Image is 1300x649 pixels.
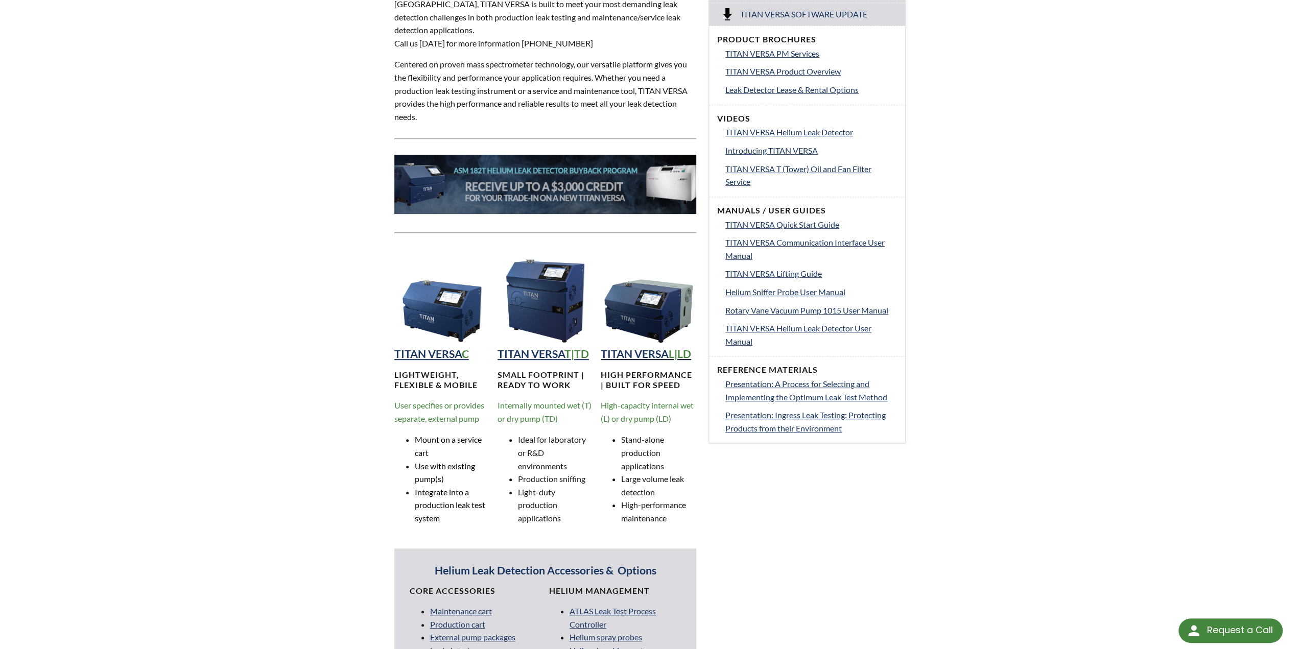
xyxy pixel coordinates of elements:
h4: Product Brochures [717,34,897,45]
span: Helium Sniffer Probe User Manual [725,287,845,297]
strong: TITAN VERSA [394,347,462,360]
p: Centered on proven mass spectrometer technology, our versatile platform gives you the flexibility... [394,58,696,123]
img: TITAN VERSA Compact Helium Leak Detection Instrument [394,249,490,344]
span: Integrate into a production leak test system [415,487,485,523]
a: Presentation: Ingress Leak Testing: Protecting Products from their Environment [725,408,897,435]
a: TITAN VERSA PM Services [725,47,897,60]
a: TITAN VERSAC [394,347,469,360]
a: TITAN VERSA Lifting Guide [725,267,897,280]
a: Introducing TITAN VERSA [725,144,897,157]
span: TITAN VERSA Quick Start Guide [725,220,839,229]
strong: T|TD [564,347,589,360]
h4: Small footprint | Ready to work [498,370,593,391]
span: TITAN VERSA Product Overview [725,66,841,76]
li: Stand-alone production applications [621,433,696,472]
a: TITAN VERSA Product Overview [725,65,897,78]
a: External pump packages [430,632,515,642]
div: Request a Call [1207,618,1272,642]
a: Leak Detector Lease & Rental Options [725,83,897,97]
a: TITAN VERSA Helium Leak Detector [725,126,897,139]
span: Internally mounted wet (T) or dry pump (TD) [498,400,592,423]
h4: Videos [717,113,897,124]
span: High-capacity internal wet (L) or dry pump (LD) [601,400,694,423]
span: TITAN VERSA T (Tower) Oil and Fan Filter Service [725,164,871,187]
strong: C [462,347,469,360]
span: Introducing TITAN VERSA [725,146,818,155]
span: TITAN VERSA Helium Leak Detector User Manual [725,323,871,346]
img: round button [1186,622,1202,639]
span: Leak Detector Lease & Rental Options [725,85,859,94]
a: TITAN VERSA Communication Interface User Manual [725,236,897,262]
strong: Helium Leak Detection Accessories & Options [434,564,656,577]
li: Production sniffing [518,472,593,486]
strong: TITAN VERSA [498,347,564,360]
span: TITAN VERSA Communication Interface User Manual [725,237,885,260]
li: Large volume leak detection [621,472,696,498]
span: Presentation: A Process for Selecting and Implementing the Optimum Leak Test Method [725,379,887,402]
a: TITAN VERSAT|TD [498,347,589,360]
a: Helium Sniffer Probe User Manual [725,285,897,299]
a: TITAN VERSA T (Tower) Oil and Fan Filter Service [725,162,897,188]
a: Maintenance cart [430,606,492,616]
a: TITAN VERSA Helium Leak Detector User Manual [725,322,897,348]
h4: Helium Management [549,586,681,596]
strong: TITAN VERSA [601,347,669,360]
img: 182T-Banner__LTS_.jpg [394,155,696,213]
li: High-performance maintenance [621,498,696,524]
h4: High performance | Built for speed [601,370,696,391]
h4: Reference Materials [717,365,897,375]
span: Use with existing pump(s) [415,461,475,484]
img: TITAN VERSA Horizontal Helium Leak Detection Instrument [601,249,696,344]
strong: L|LD [669,347,691,360]
img: TITAN VERSA Tower Helium Leak Detection Instrument [498,249,593,344]
span: Rotary Vane Vacuum Pump 1015 User Manual [725,305,888,315]
div: Request a Call [1178,618,1283,643]
a: Titan Versa Software Update [709,3,905,26]
span: TITAN VERSA Lifting Guide [725,269,822,278]
span: Presentation: Ingress Leak Testing: Protecting Products from their Environment [725,410,886,433]
a: ATLAS Leak Test Process Controller [570,606,656,629]
span: Titan Versa Software Update [740,9,867,20]
h4: Core Accessories [410,586,541,596]
a: Production cart [430,619,485,629]
li: Ideal for laboratory or R&D environments [518,433,593,472]
span: TITAN VERSA Helium Leak Detector [725,127,853,137]
span: Mount on a service cart [415,435,482,458]
a: Presentation: A Process for Selecting and Implementing the Optimum Leak Test Method [725,377,897,403]
span: User specifies or provides separate, external pump [394,400,484,423]
a: Rotary Vane Vacuum Pump 1015 User Manual [725,304,897,317]
a: TITAN VERSAL|LD [601,347,691,360]
h4: Manuals / User Guides [717,205,897,216]
a: Helium spray probes [570,632,642,642]
span: TITAN VERSA PM Services [725,49,819,58]
a: TITAN VERSA Quick Start Guide [725,218,897,231]
h4: Lightweight, Flexible & MOBILE [394,370,490,391]
li: Light-duty production applications [518,486,593,525]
